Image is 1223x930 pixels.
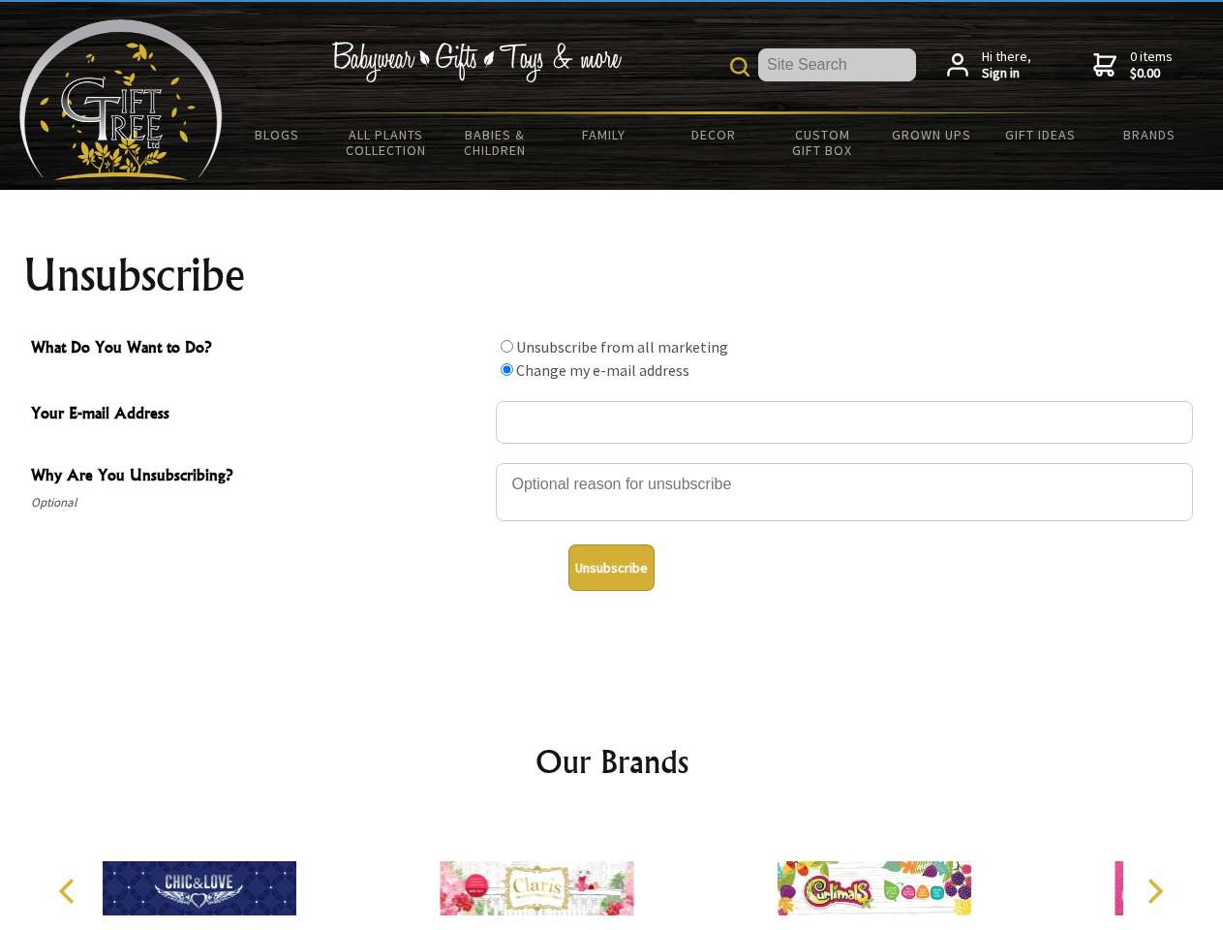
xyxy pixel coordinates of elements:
[223,114,332,155] a: BLOGS
[1095,114,1205,155] a: Brands
[982,65,1031,82] strong: Sign in
[1093,48,1173,82] a: 0 items$0.00
[31,491,486,514] span: Optional
[1130,47,1173,82] span: 0 items
[1133,870,1176,913] button: Next
[501,363,513,376] input: What Do You Want to Do?
[496,463,1193,521] textarea: Why Are You Unsubscribing?
[19,19,223,180] img: Babyware - Gifts - Toys and more...
[496,401,1193,444] input: Your E-mail Address
[568,544,655,591] button: Unsubscribe
[730,57,749,77] img: product search
[501,340,513,353] input: What Do You Want to Do?
[758,48,916,81] input: Site Search
[516,360,689,380] label: Change my e-mail address
[31,401,486,429] span: Your E-mail Address
[947,48,1031,82] a: Hi there,Sign in
[1130,65,1173,82] strong: $0.00
[550,114,659,155] a: Family
[982,48,1031,82] span: Hi there,
[48,870,91,913] button: Previous
[441,114,550,170] a: Babies & Children
[876,114,986,155] a: Grown Ups
[332,114,442,170] a: All Plants Collection
[516,337,728,356] label: Unsubscribe from all marketing
[331,42,622,82] img: Babywear - Gifts - Toys & more
[31,335,486,363] span: What Do You Want to Do?
[23,252,1201,298] h1: Unsubscribe
[658,114,768,155] a: Decor
[31,463,486,491] span: Why Are You Unsubscribing?
[39,738,1185,785] h2: Our Brands
[768,114,877,170] a: Custom Gift Box
[986,114,1095,155] a: Gift Ideas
